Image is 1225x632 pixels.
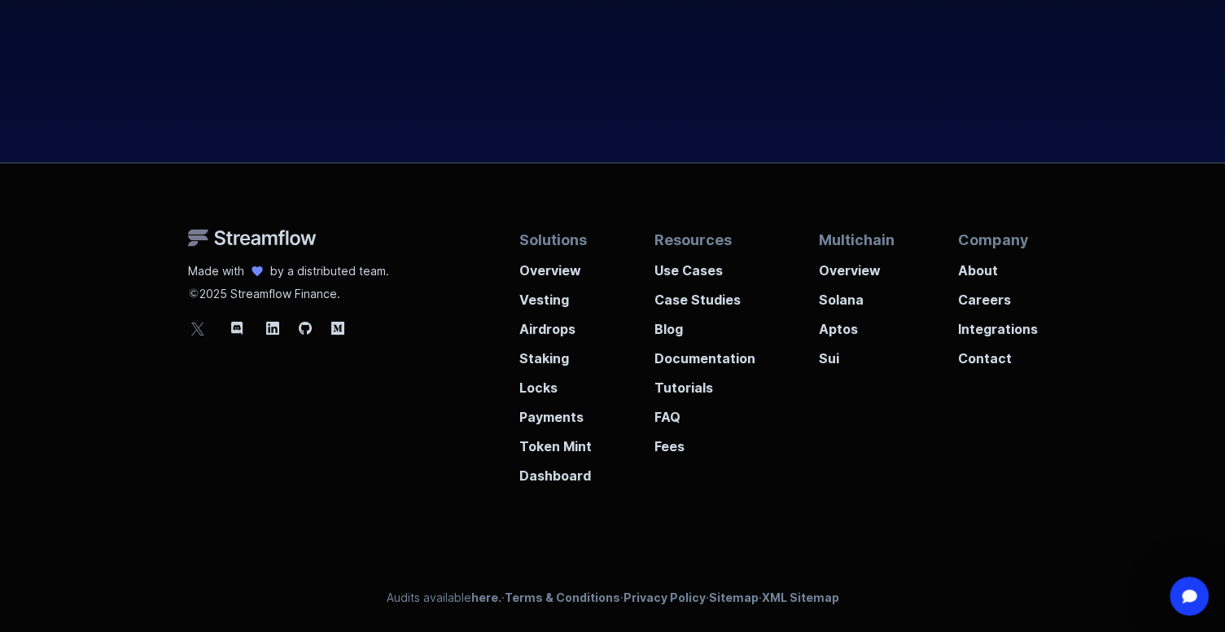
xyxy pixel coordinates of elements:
[188,279,389,302] p: 2025 Streamflow Finance.
[519,309,592,339] a: Airdrops
[1170,577,1209,616] iframe: Intercom live chat
[654,309,755,339] a: Blog
[654,251,755,280] a: Use Cases
[654,339,755,368] a: Documentation
[519,229,592,251] p: Solutions
[957,251,1037,280] a: About
[819,309,895,339] a: Aptos
[819,251,895,280] a: Overview
[387,590,839,606] p: Audits available · · · ·
[957,280,1037,309] a: Careers
[188,229,317,247] img: Streamflow Logo
[654,397,755,427] a: FAQ
[654,427,755,456] a: Fees
[819,339,895,368] a: Sui
[505,590,620,604] a: Terms & Conditions
[519,456,592,485] a: Dashboard
[957,339,1037,368] a: Contact
[519,339,592,368] a: Staking
[957,229,1037,251] p: Company
[519,427,592,456] a: Token Mint
[819,229,895,251] p: Multichain
[957,309,1037,339] a: Integrations
[654,368,755,397] a: Tutorials
[519,397,592,427] a: Payments
[709,590,759,604] a: Sitemap
[819,280,895,309] a: Solana
[188,263,244,279] p: Made with
[519,251,592,280] a: Overview
[654,280,755,309] a: Case Studies
[270,263,389,279] p: by a distributed team.
[519,368,592,397] a: Locks
[519,280,592,309] a: Vesting
[654,229,755,251] p: Resources
[762,590,839,604] a: XML Sitemap
[471,590,501,604] a: here.
[623,590,706,604] a: Privacy Policy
